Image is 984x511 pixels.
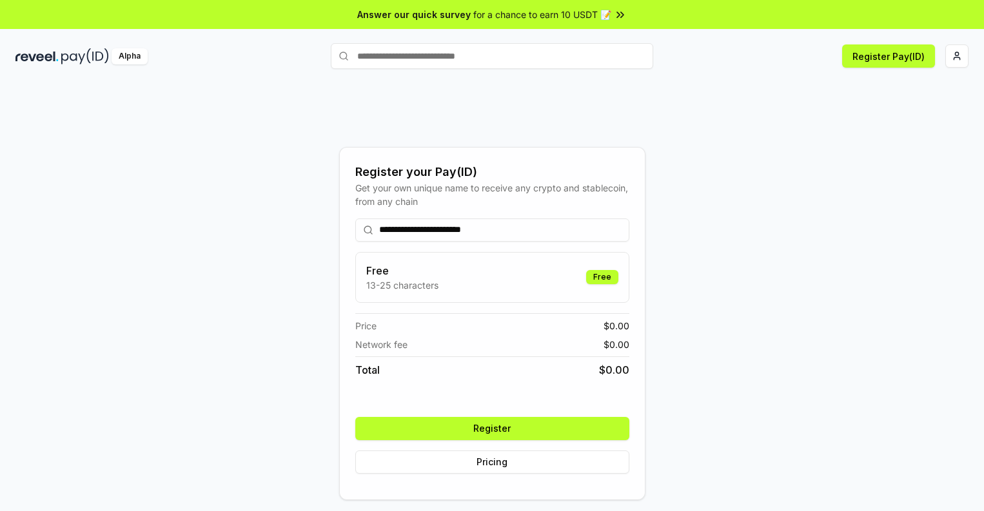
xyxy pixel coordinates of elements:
[604,319,629,333] span: $ 0.00
[473,8,611,21] span: for a chance to earn 10 USDT 📝
[355,338,408,351] span: Network fee
[355,163,629,181] div: Register your Pay(ID)
[842,44,935,68] button: Register Pay(ID)
[355,319,377,333] span: Price
[355,450,629,474] button: Pricing
[355,362,380,378] span: Total
[61,48,109,64] img: pay_id
[15,48,59,64] img: reveel_dark
[112,48,148,64] div: Alpha
[357,8,471,21] span: Answer our quick survey
[586,270,618,284] div: Free
[366,278,438,292] p: 13-25 characters
[355,181,629,208] div: Get your own unique name to receive any crypto and stablecoin, from any chain
[355,417,629,440] button: Register
[599,362,629,378] span: $ 0.00
[604,338,629,351] span: $ 0.00
[366,263,438,278] h3: Free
